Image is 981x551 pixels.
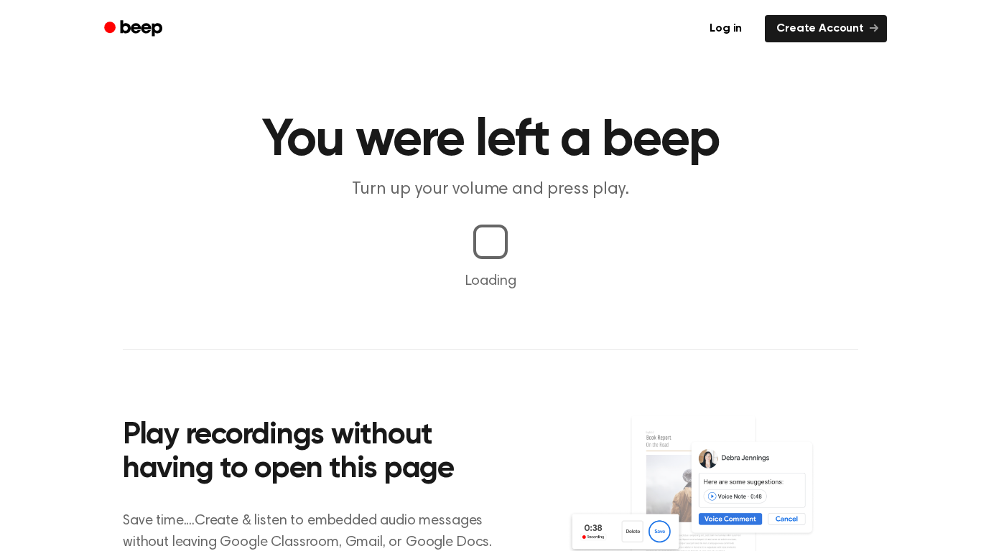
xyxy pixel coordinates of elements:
h1: You were left a beep [123,115,858,166]
p: Loading [17,270,964,292]
a: Beep [94,15,175,43]
h2: Play recordings without having to open this page [123,419,510,487]
a: Create Account [765,15,887,42]
a: Log in [695,12,756,45]
p: Turn up your volume and press play. [215,178,766,202]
